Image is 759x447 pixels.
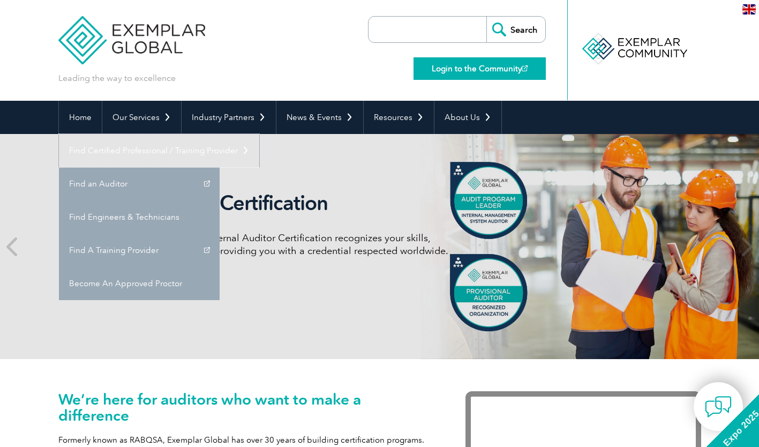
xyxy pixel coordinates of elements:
h1: We’re here for auditors who want to make a difference [58,391,433,423]
input: Search [486,17,545,42]
a: News & Events [276,101,363,134]
a: About Us [434,101,501,134]
img: en [742,4,756,14]
a: Find Engineers & Technicians [59,200,220,234]
p: Leading the way to excellence [58,72,176,84]
a: Login to the Community [414,57,546,80]
a: Find Certified Professional / Training Provider [59,134,259,167]
a: Industry Partners [182,101,276,134]
img: open_square.png [522,65,528,71]
a: Find A Training Provider [59,234,220,267]
a: Become An Approved Proctor [59,267,220,300]
a: Home [59,101,102,134]
a: Resources [364,101,434,134]
a: Find an Auditor [59,167,220,200]
a: Our Services [102,101,181,134]
p: Discover how our redesigned Internal Auditor Certification recognizes your skills, achievements, ... [74,232,476,257]
img: contact-chat.png [705,393,732,420]
h2: Internal Auditor Certification [74,191,476,215]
